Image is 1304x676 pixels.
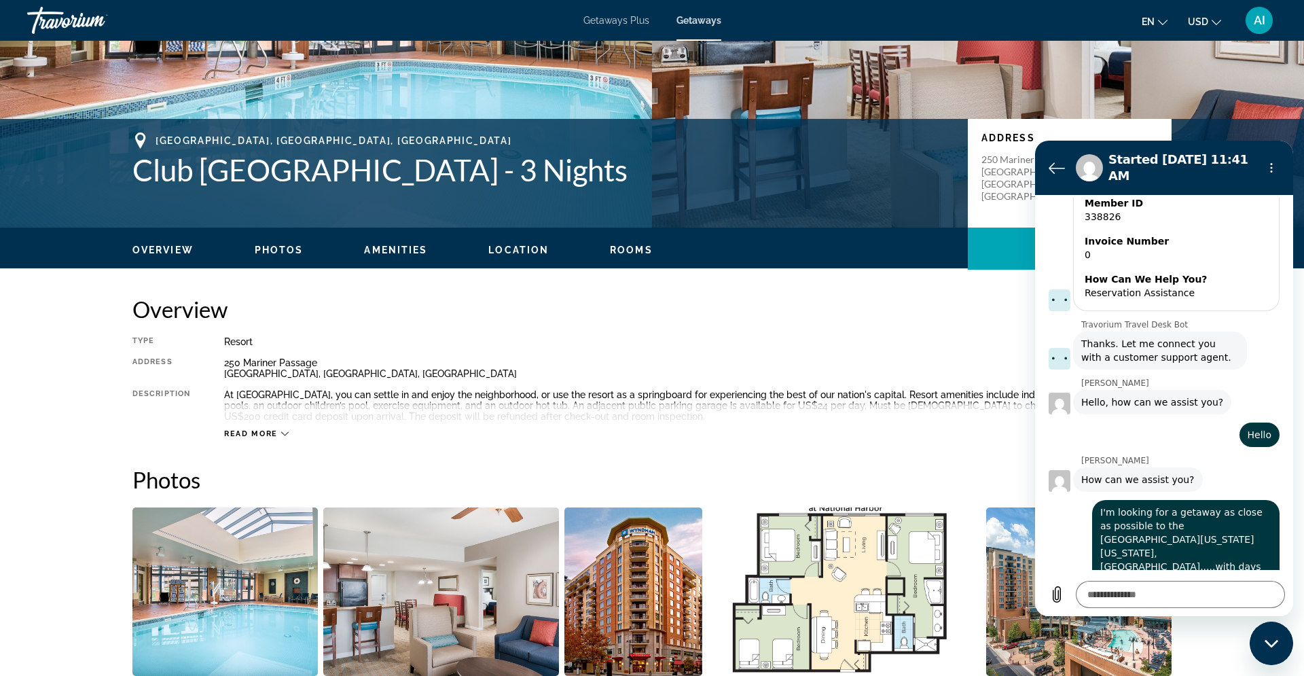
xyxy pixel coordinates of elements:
span: USD [1188,16,1208,27]
button: User Menu [1242,6,1277,35]
span: [GEOGRAPHIC_DATA], [GEOGRAPHIC_DATA], [GEOGRAPHIC_DATA] [156,135,511,146]
iframe: Messaging window [1035,141,1293,616]
span: Read more [224,429,278,438]
button: Rooms [610,244,653,256]
iframe: Button to launch messaging window, conversation in progress [1250,622,1293,665]
h2: Overview [132,296,1172,323]
a: Getaways [676,15,721,26]
span: en [1142,16,1155,27]
a: Getaways Plus [583,15,649,26]
div: Type [132,336,190,347]
p: 250 Mariner Passage [GEOGRAPHIC_DATA], [GEOGRAPHIC_DATA], [GEOGRAPHIC_DATA] [981,154,1090,202]
button: Amenities [364,244,427,256]
h2: Photos [132,466,1172,493]
button: Search [968,228,1172,270]
button: Change currency [1188,12,1221,31]
button: Change language [1142,12,1167,31]
span: Amenities [364,245,427,255]
button: Location [488,244,549,256]
div: Resort [224,336,1172,347]
button: Read more [224,429,289,439]
div: Address [132,357,190,379]
button: Photos [255,244,304,256]
div: At [GEOGRAPHIC_DATA], you can settle in and enjoy the neighborhood, or use the resort as a spring... [224,389,1172,422]
span: AI [1254,14,1265,27]
p: Address [981,132,1158,143]
div: 250 Mariner Passage [GEOGRAPHIC_DATA], [GEOGRAPHIC_DATA], [GEOGRAPHIC_DATA] [224,357,1172,379]
div: Description [132,389,190,422]
span: Location [488,245,549,255]
h1: Club [GEOGRAPHIC_DATA] - 3 Nights [132,152,954,188]
span: Photos [255,245,304,255]
a: Travorium [27,3,163,38]
span: Rooms [610,245,653,255]
span: Overview [132,245,194,255]
button: Overview [132,244,194,256]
